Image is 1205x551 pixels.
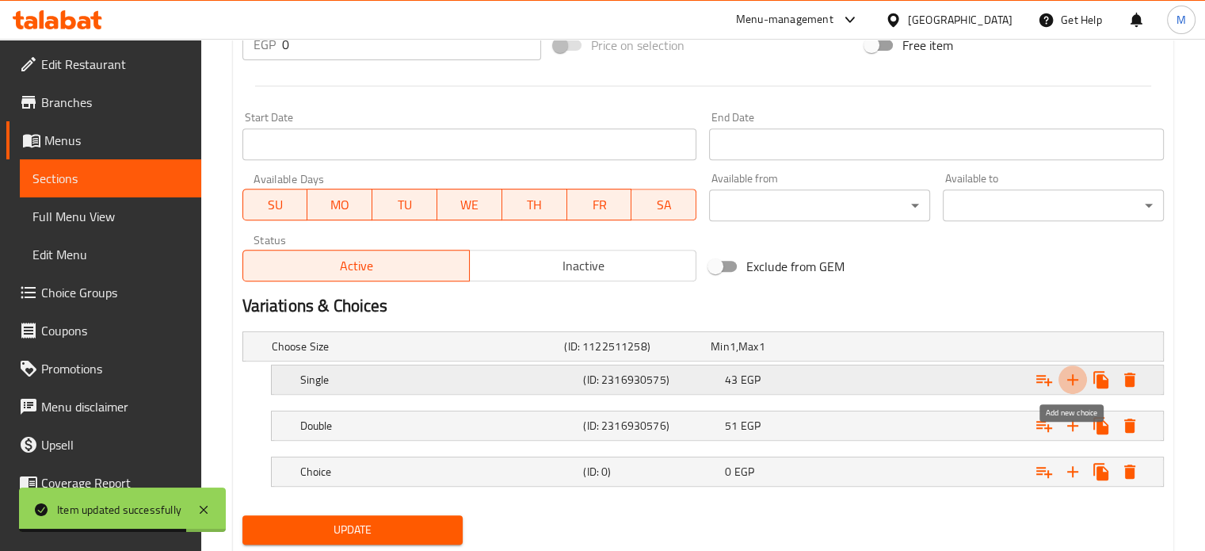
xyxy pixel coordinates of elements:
p: EGP [254,35,276,54]
button: Add new choice [1058,411,1087,440]
button: FR [567,189,632,220]
button: Add choice group [1030,457,1058,486]
span: 43 [725,369,738,390]
h5: (ID: 2316930575) [583,372,719,388]
span: Min [711,336,729,357]
button: Delete Single [1115,365,1144,394]
span: Coverage Report [41,473,189,492]
span: Promotions [41,359,189,378]
div: Item updated successfully [57,501,181,518]
a: Promotions [6,350,201,388]
span: Price on selection [591,36,684,55]
button: SA [631,189,696,220]
button: Active [242,250,470,281]
div: ​ [943,189,1164,221]
span: EGP [741,369,761,390]
div: [GEOGRAPHIC_DATA] [908,11,1012,29]
span: Free item [902,36,953,55]
button: Add new choice [1058,457,1087,486]
h5: (ID: 0) [583,464,719,480]
span: 51 [725,415,738,436]
span: 0 [725,461,731,482]
a: Menus [6,121,201,159]
h5: (ID: 2316930576) [583,418,719,434]
span: TU [379,193,431,216]
h5: Choice [300,464,578,480]
span: Coupons [41,321,189,340]
button: Delete Choice [1115,457,1144,486]
div: ​ [709,189,930,221]
span: SA [638,193,690,216]
div: , [711,339,851,354]
button: Update [242,515,463,545]
span: Max [738,336,758,357]
h2: Variations & Choices [242,294,1164,318]
div: Expand [272,365,1163,394]
span: Branches [41,93,189,112]
button: Clone new choice [1087,365,1115,394]
a: Branches [6,83,201,121]
input: Please enter price [282,29,541,60]
span: 1 [758,336,765,357]
span: Inactive [476,254,690,277]
span: Sections [32,169,189,188]
span: EGP [734,461,754,482]
h5: Double [300,418,578,434]
h5: Choose Size [272,339,559,354]
span: Full Menu View [32,207,189,226]
a: Coupons [6,312,201,350]
button: MO [307,189,372,220]
button: Clone new choice [1087,457,1115,486]
span: Active [250,254,463,277]
a: Edit Restaurant [6,45,201,83]
button: Clone new choice [1087,411,1115,440]
button: WE [437,189,502,220]
button: TH [502,189,567,220]
h5: (ID: 1122511258) [564,339,704,354]
div: Expand [272,457,1163,486]
a: Sections [20,159,201,197]
button: Add choice group [1030,365,1058,394]
span: Edit Restaurant [41,55,189,74]
button: Add choice group [1030,411,1058,440]
a: Edit Menu [20,235,201,274]
span: Upsell [41,435,189,454]
span: M [1176,11,1186,29]
span: TH [509,193,561,216]
span: SU [250,193,302,216]
a: Coverage Report [6,464,201,502]
span: Edit Menu [32,245,189,264]
a: Full Menu View [20,197,201,235]
span: 1 [730,336,736,357]
button: Inactive [469,250,696,281]
button: Delete Double [1115,411,1144,440]
button: TU [372,189,437,220]
a: Choice Groups [6,274,201,312]
a: Menu disclaimer [6,388,201,426]
span: EGP [741,415,761,436]
span: WE [444,193,496,216]
span: FR [574,193,626,216]
span: MO [314,193,366,216]
span: Menus [44,131,189,150]
a: Grocery Checklist [6,502,201,540]
div: Expand [272,411,1163,440]
span: Choice Groups [41,283,189,302]
h5: Single [300,372,578,388]
span: Exclude from GEM [746,257,845,276]
span: Menu disclaimer [41,397,189,416]
div: Menu-management [736,10,833,29]
span: Update [255,520,451,540]
div: Expand [243,332,1163,361]
button: SU [242,189,308,220]
a: Upsell [6,426,201,464]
